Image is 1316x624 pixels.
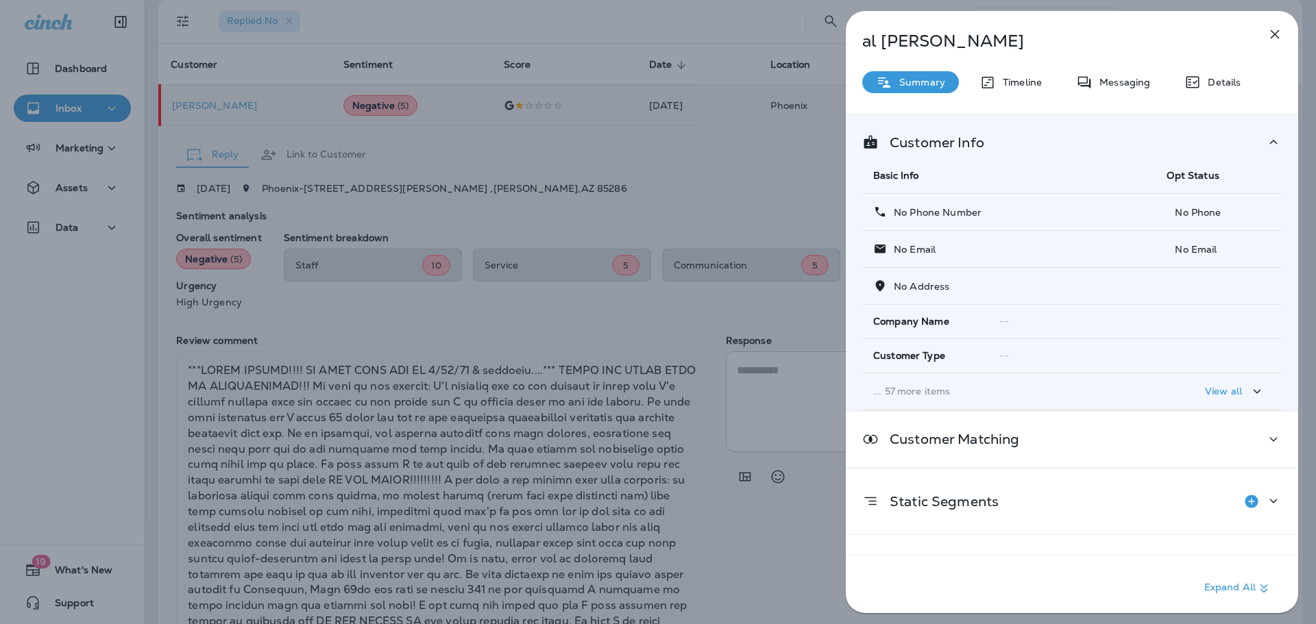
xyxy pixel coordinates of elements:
button: Expand All [1199,576,1278,601]
p: No Email [887,244,936,255]
span: -- [999,349,1009,362]
span: Opt Status [1167,169,1219,182]
button: View all [1199,379,1271,404]
span: Customer Type [873,350,945,362]
p: Customer Info [879,137,984,148]
span: -- [999,315,1009,327]
p: Customer Matching [879,434,1019,445]
p: Timeline [996,77,1042,88]
p: Expand All [1204,580,1272,597]
p: No Phone Number [887,207,982,218]
p: ... 57 more items [873,386,1145,397]
p: Static Segments [879,496,999,507]
p: No Address [887,281,949,292]
span: Basic Info [873,169,918,182]
p: No Email [1167,244,1271,255]
p: Summary [892,77,945,88]
p: Details [1201,77,1241,88]
span: Company Name [873,316,949,327]
p: View all [1205,386,1242,397]
p: No Phone [1167,207,1271,218]
p: al [PERSON_NAME] [862,32,1236,51]
button: Add to Static Segment [1238,488,1265,515]
p: Messaging [1093,77,1150,88]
